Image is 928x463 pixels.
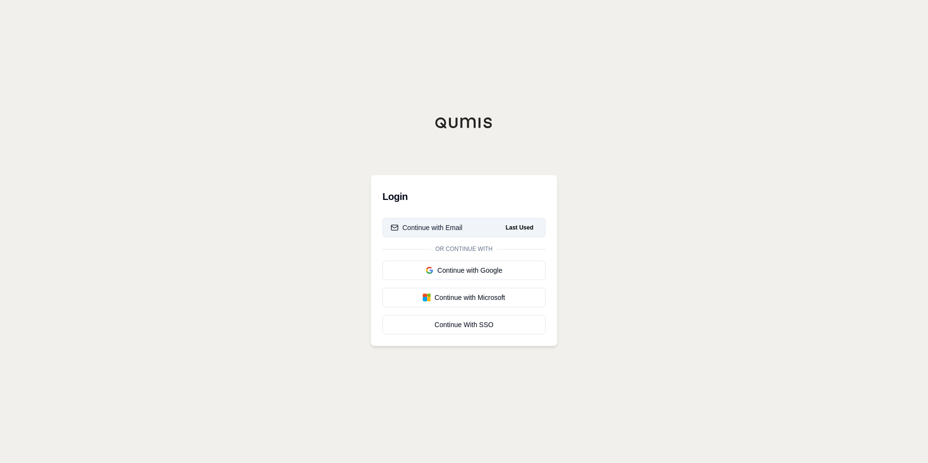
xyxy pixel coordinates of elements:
button: Continue with EmailLast Used [382,218,546,237]
button: Continue with Microsoft [382,288,546,307]
div: Continue with Microsoft [391,293,537,302]
div: Continue with Email [391,223,463,232]
h3: Login [382,187,546,206]
a: Continue With SSO [382,315,546,334]
button: Continue with Google [382,261,546,280]
span: Or continue with [431,245,497,253]
div: Continue With SSO [391,320,537,330]
img: Qumis [435,117,493,129]
span: Last Used [502,222,537,233]
div: Continue with Google [391,265,537,275]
